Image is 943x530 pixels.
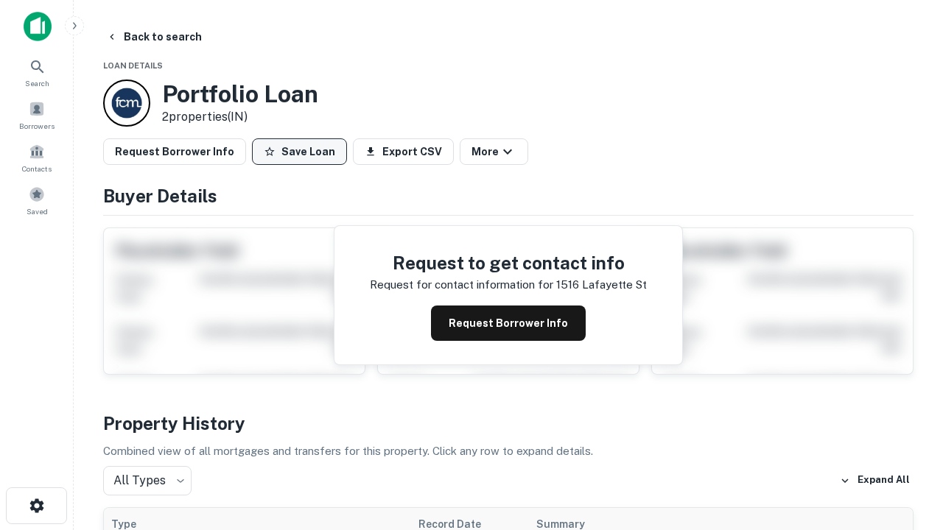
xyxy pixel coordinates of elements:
span: Borrowers [19,120,55,132]
button: More [460,138,528,165]
p: 1516 lafayette st [556,276,647,294]
button: Request Borrower Info [103,138,246,165]
h3: Portfolio Loan [162,80,318,108]
p: Request for contact information for [370,276,553,294]
a: Saved [4,180,69,220]
p: 2 properties (IN) [162,108,318,126]
p: Combined view of all mortgages and transfers for this property. Click any row to expand details. [103,442,914,460]
button: Export CSV [353,138,454,165]
h4: Buyer Details [103,183,914,209]
button: Expand All [836,470,914,492]
span: Saved [27,205,48,217]
img: capitalize-icon.png [24,12,52,41]
iframe: Chat Widget [869,412,943,483]
a: Search [4,52,69,92]
div: All Types [103,466,192,495]
h4: Request to get contact info [370,250,647,276]
a: Borrowers [4,95,69,135]
a: Contacts [4,138,69,177]
button: Back to search [100,24,208,50]
h4: Property History [103,410,914,437]
span: Contacts [22,163,52,174]
span: Search [25,77,49,89]
button: Request Borrower Info [431,305,586,341]
button: Save Loan [252,138,347,165]
span: Loan Details [103,61,163,70]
